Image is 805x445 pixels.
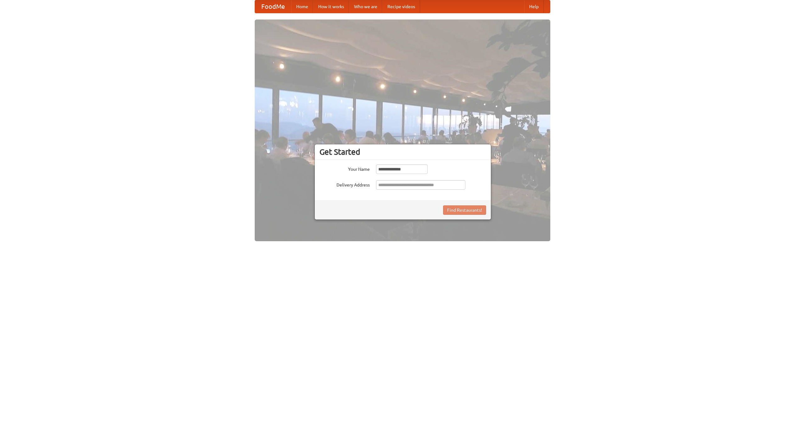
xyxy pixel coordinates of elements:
label: Delivery Address [319,180,370,188]
label: Your Name [319,164,370,172]
a: Home [291,0,313,13]
a: Who we are [349,0,382,13]
a: How it works [313,0,349,13]
a: FoodMe [255,0,291,13]
a: Recipe videos [382,0,420,13]
button: Find Restaurants! [443,205,486,215]
h3: Get Started [319,147,486,157]
a: Help [524,0,544,13]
